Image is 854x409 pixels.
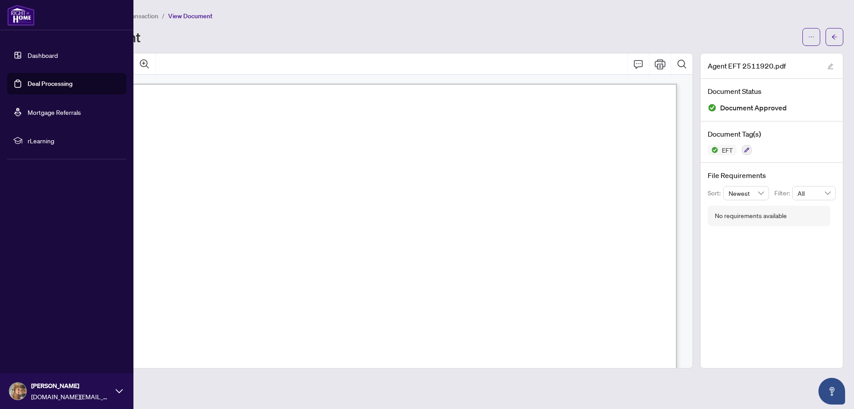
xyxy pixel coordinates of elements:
h4: File Requirements [708,170,836,181]
h4: Document Status [708,86,836,97]
a: Deal Processing [28,80,73,88]
button: Open asap [818,378,845,405]
img: Profile Icon [9,383,26,400]
span: View Transaction [111,12,158,20]
p: Sort: [708,188,723,198]
img: Document Status [708,103,717,112]
span: Agent EFT 2511920.pdf [708,61,786,71]
span: rLearning [28,136,120,146]
img: Status Icon [708,145,718,155]
span: EFT [718,147,737,153]
span: ellipsis [808,34,814,40]
img: logo [7,4,35,26]
span: arrow-left [831,34,838,40]
span: View Document [168,12,213,20]
div: No requirements available [715,211,787,221]
a: Dashboard [28,51,58,59]
span: All [798,186,830,200]
a: Mortgage Referrals [28,108,81,116]
span: Document Approved [720,102,787,114]
span: Newest [729,186,764,200]
li: / [162,11,165,21]
span: [DOMAIN_NAME][EMAIL_ADDRESS][DOMAIN_NAME] [31,392,111,401]
p: Filter: [774,188,792,198]
h4: Document Tag(s) [708,129,836,139]
span: [PERSON_NAME] [31,381,111,391]
span: edit [827,63,834,69]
